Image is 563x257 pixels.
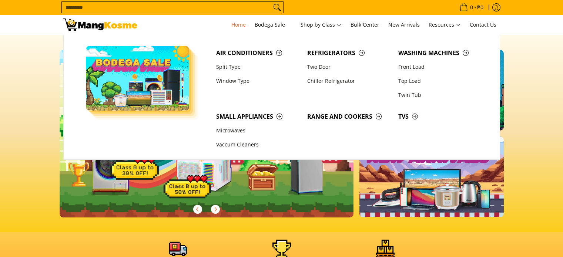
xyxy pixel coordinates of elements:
[398,112,482,121] span: TVs
[388,21,420,28] span: New Arrivals
[60,50,354,217] img: Gaming desktop banner
[212,46,304,60] a: Air Conditioners
[429,20,461,30] span: Resources
[351,21,379,28] span: Bulk Center
[425,15,465,35] a: Resources
[395,88,486,102] a: Twin Tub
[212,124,304,138] a: Microwaves
[304,60,395,74] a: Two Door
[255,20,292,30] span: Bodega Sale
[307,112,391,121] span: Range and Cookers
[395,60,486,74] a: Front Load
[145,15,500,35] nav: Main Menu
[458,3,486,11] span: •
[476,5,485,10] span: ₱0
[470,21,496,28] span: Contact Us
[297,15,345,35] a: Shop by Class
[212,109,304,124] a: Small Appliances
[347,15,383,35] a: Bulk Center
[207,201,224,217] button: Next
[190,201,206,217] button: Previous
[395,46,486,60] a: Washing Machines
[466,15,500,35] a: Contact Us
[304,109,395,124] a: Range and Cookers
[231,21,246,28] span: Home
[301,20,342,30] span: Shop by Class
[385,15,423,35] a: New Arrivals
[86,46,190,111] img: Bodega Sale
[398,48,482,58] span: Washing Machines
[212,60,304,74] a: Split Type
[469,5,474,10] span: 0
[228,15,249,35] a: Home
[304,74,395,88] a: Chiller Refrigerator
[395,109,486,124] a: TVs
[216,112,300,121] span: Small Appliances
[212,138,304,152] a: Vaccum Cleaners
[307,48,391,58] span: Refrigerators
[304,46,395,60] a: Refrigerators
[271,2,283,13] button: Search
[216,48,300,58] span: Air Conditioners
[395,74,486,88] a: Top Load
[63,18,137,31] img: Mang Kosme: Your Home Appliances Warehouse Sale Partner!
[212,74,304,88] a: Window Type
[251,15,295,35] a: Bodega Sale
